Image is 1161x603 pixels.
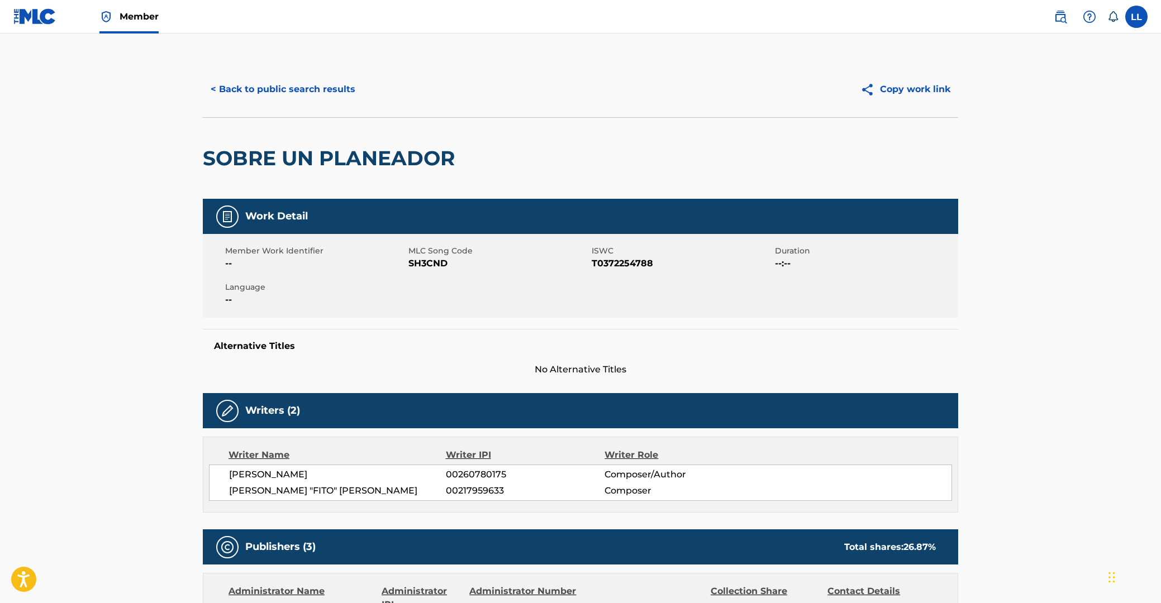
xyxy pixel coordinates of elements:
h5: Work Detail [245,210,308,223]
h5: Publishers (3) [245,540,316,553]
div: Drag [1108,561,1115,594]
img: Copy work link [860,83,880,97]
span: MLC Song Code [408,245,589,257]
span: No Alternative Titles [203,363,958,376]
h2: SOBRE UN PLANEADOR [203,146,460,171]
span: 00217959633 [446,484,605,497]
div: Help [1078,6,1101,28]
span: -- [225,257,406,270]
span: 00260780175 [446,468,605,481]
button: Copy work link [853,75,958,103]
span: SH3CND [408,257,589,270]
div: Notifications [1107,11,1119,22]
h5: Alternative Titles [214,341,947,352]
div: Writer IPI [446,448,605,462]
h5: Writers (2) [245,404,300,417]
span: --:-- [775,257,955,270]
img: Publishers [221,540,234,554]
span: Member [120,10,159,23]
img: search [1054,10,1067,23]
a: Public Search [1049,6,1072,28]
span: T0372254788 [592,257,772,270]
iframe: Chat Widget [1105,549,1161,603]
span: [PERSON_NAME] "FITO" [PERSON_NAME] [229,484,446,497]
span: ISWC [592,245,772,257]
img: Writers [221,404,234,418]
div: Total shares: [844,540,936,554]
span: Composer [605,484,749,497]
img: MLC Logo [13,8,56,25]
div: Writer Name [229,448,446,462]
span: Duration [775,245,955,257]
span: Language [225,281,406,293]
span: 26.87 % [903,542,936,552]
span: Composer/Author [605,468,749,481]
iframe: Resource Center [1130,408,1161,501]
span: [PERSON_NAME] [229,468,446,481]
div: User Menu [1125,6,1148,28]
button: < Back to public search results [203,75,363,103]
span: -- [225,293,406,307]
img: help [1083,10,1096,23]
div: Writer Role [605,448,749,462]
img: Top Rightsholder [99,10,113,23]
span: Member Work Identifier [225,245,406,257]
img: Work Detail [221,210,234,223]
